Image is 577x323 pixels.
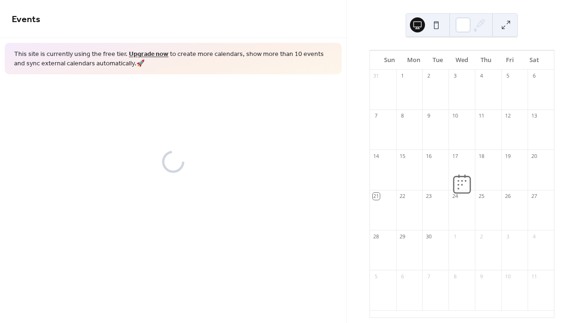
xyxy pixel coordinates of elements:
div: Fri [498,51,522,70]
div: 4 [530,233,537,240]
div: 10 [451,112,458,119]
div: Wed [450,51,474,70]
div: 13 [530,112,537,119]
div: 3 [451,72,458,79]
div: 26 [504,193,511,200]
div: 3 [504,233,511,240]
div: 6 [530,72,537,79]
div: 7 [373,112,380,119]
div: Sat [522,51,546,70]
div: 9 [425,112,432,119]
span: Events [12,10,40,29]
div: 31 [373,72,380,79]
div: 7 [425,273,432,280]
div: 16 [425,152,432,159]
div: 27 [530,193,537,200]
div: 11 [478,112,485,119]
div: 1 [451,233,458,240]
div: 22 [399,193,406,200]
div: Sun [377,51,401,70]
a: Upgrade now [129,48,168,61]
div: Thu [474,51,498,70]
div: 24 [451,193,458,200]
div: 4 [478,72,485,79]
div: 19 [504,152,511,159]
div: Tue [425,51,449,70]
div: 5 [504,72,511,79]
div: 2 [478,233,485,240]
div: 6 [399,273,406,280]
div: 21 [373,193,380,200]
div: 8 [399,112,406,119]
div: 14 [373,152,380,159]
div: 28 [373,233,380,240]
div: 2 [425,72,432,79]
div: Mon [401,51,425,70]
div: 17 [451,152,458,159]
div: 12 [504,112,511,119]
span: This site is currently using the free tier. to create more calendars, show more than 10 events an... [14,50,332,68]
div: 25 [478,193,485,200]
div: 11 [530,273,537,280]
div: 8 [451,273,458,280]
div: 23 [425,193,432,200]
div: 1 [399,72,406,79]
div: 18 [478,152,485,159]
div: 20 [530,152,537,159]
div: 29 [399,233,406,240]
div: 5 [373,273,380,280]
div: 30 [425,233,432,240]
div: 15 [399,152,406,159]
div: 10 [504,273,511,280]
div: 9 [478,273,485,280]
